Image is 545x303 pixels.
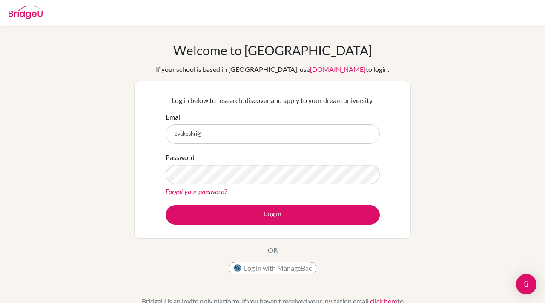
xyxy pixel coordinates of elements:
[310,65,366,73] a: [DOMAIN_NAME]
[166,152,195,163] label: Password
[166,95,380,106] p: Log in below to research, discover and apply to your dream university.
[268,245,278,255] p: OR
[166,187,227,195] a: Forgot your password?
[156,64,389,74] div: If your school is based in [GEOGRAPHIC_DATA], use to login.
[166,205,380,225] button: Log in
[166,112,182,122] label: Email
[173,43,372,58] h1: Welcome to [GEOGRAPHIC_DATA]
[9,6,43,19] img: Bridge-U
[229,262,316,274] button: Log in with ManageBac
[516,274,536,294] div: Open Intercom Messenger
